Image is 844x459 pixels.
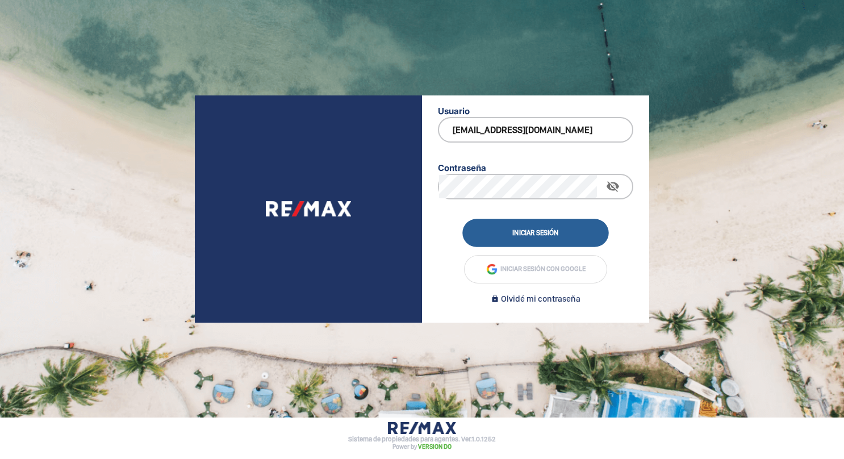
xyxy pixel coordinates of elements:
[418,443,452,450] a: VERSION DO
[491,292,580,306] a: Olvidé mi contraseña
[438,162,486,173] span: Contraseña
[348,436,496,442] span: Sistema de propiedades para agentes. Ver. 1.0.1252
[486,264,498,275] img: google-icon
[266,201,351,216] img: hebD5cl5FJWiAAAAABJRU5ErkJggg==
[465,256,607,283] a: Iniciar sesión con Google
[438,106,470,116] span: Usuario
[462,219,609,247] button: Iniciar sesión
[392,444,452,450] span: Power by
[601,175,624,198] button: toggle password visibility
